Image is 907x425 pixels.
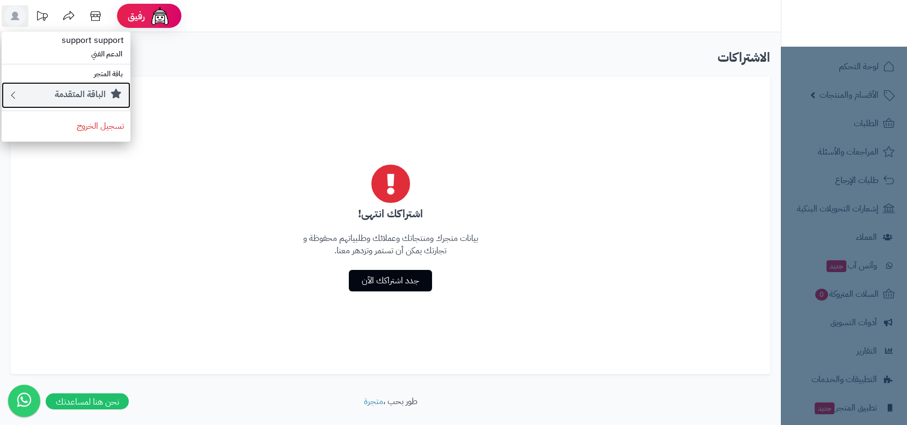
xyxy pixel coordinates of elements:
[349,270,432,291] a: جدد اشتراكك الآن
[2,113,130,139] a: تسجيل الخروج
[55,88,106,101] small: الباقة المتقدمة
[2,67,130,82] li: باقة المتجر
[28,5,55,27] a: تحديثات المنصة
[149,5,171,27] img: ai-face.png
[55,27,130,53] span: support support
[2,47,130,62] li: الدعم الفني
[11,47,770,69] h2: الاشتراكات
[300,208,481,219] h3: اشتراكك انتهى!
[364,395,383,408] a: متجرة
[300,232,481,257] p: بيانات متجرك ومنتجاتك وعملائك وطلبياتهم محفوظة و تجارتك يمكن أن تستمر وتزدهر معنا.
[2,82,130,108] a: الباقة المتقدمة
[128,10,145,23] span: رفيق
